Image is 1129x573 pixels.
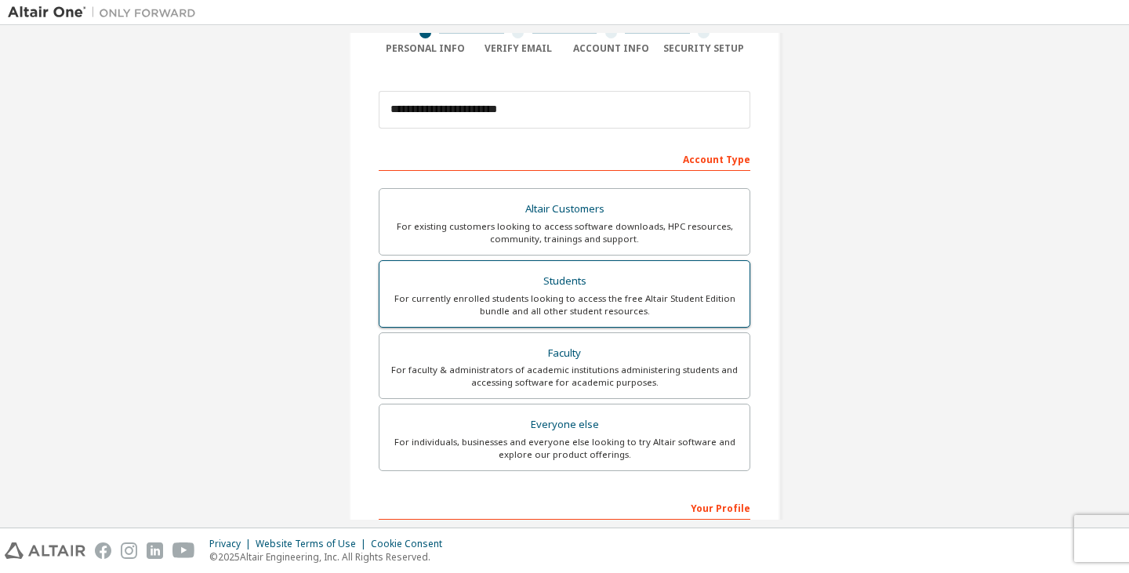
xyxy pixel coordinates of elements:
[389,436,740,461] div: For individuals, businesses and everyone else looking to try Altair software and explore our prod...
[371,538,452,550] div: Cookie Consent
[389,343,740,364] div: Faculty
[472,42,565,55] div: Verify Email
[147,542,163,559] img: linkedin.svg
[389,292,740,317] div: For currently enrolled students looking to access the free Altair Student Edition bundle and all ...
[379,42,472,55] div: Personal Info
[5,542,85,559] img: altair_logo.svg
[389,414,740,436] div: Everyone else
[389,364,740,389] div: For faculty & administrators of academic institutions administering students and accessing softwa...
[209,550,452,564] p: © 2025 Altair Engineering, Inc. All Rights Reserved.
[389,220,740,245] div: For existing customers looking to access software downloads, HPC resources, community, trainings ...
[379,146,750,171] div: Account Type
[389,198,740,220] div: Altair Customers
[121,542,137,559] img: instagram.svg
[172,542,195,559] img: youtube.svg
[564,42,658,55] div: Account Info
[209,538,256,550] div: Privacy
[389,270,740,292] div: Students
[95,542,111,559] img: facebook.svg
[256,538,371,550] div: Website Terms of Use
[658,42,751,55] div: Security Setup
[379,495,750,520] div: Your Profile
[8,5,204,20] img: Altair One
